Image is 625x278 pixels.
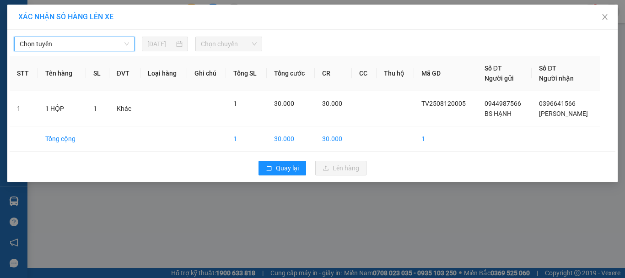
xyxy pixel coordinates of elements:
[414,126,477,152] td: 1
[592,5,618,30] button: Close
[10,56,38,91] th: STT
[147,39,174,49] input: 13/08/2025
[38,91,86,126] td: 1 HỘP
[539,100,576,107] span: 0396641566
[259,161,306,175] button: rollbackQuay lại
[274,100,294,107] span: 30.000
[539,110,588,117] span: [PERSON_NAME]
[267,56,315,91] th: Tổng cước
[539,65,556,72] span: Số ĐT
[276,163,299,173] span: Quay lại
[187,56,226,91] th: Ghi chú
[38,126,86,152] td: Tổng cộng
[201,37,257,51] span: Chọn chuyến
[20,37,129,51] span: Chọn tuyến
[421,100,466,107] span: TV2508120005
[485,100,521,107] span: 0944987566
[226,56,267,91] th: Tổng SL
[485,110,512,117] span: BS HẠNH
[485,75,514,82] span: Người gửi
[233,100,237,107] span: 1
[93,105,97,112] span: 1
[38,56,86,91] th: Tên hàng
[10,91,38,126] td: 1
[109,56,140,91] th: ĐVT
[322,100,342,107] span: 30.000
[414,56,477,91] th: Mã GD
[226,126,267,152] td: 1
[315,56,352,91] th: CR
[86,56,109,91] th: SL
[315,126,352,152] td: 30.000
[140,56,187,91] th: Loại hàng
[267,126,315,152] td: 30.000
[266,165,272,172] span: rollback
[352,56,376,91] th: CC
[601,13,609,21] span: close
[485,65,502,72] span: Số ĐT
[109,91,140,126] td: Khác
[315,161,366,175] button: uploadLên hàng
[539,75,574,82] span: Người nhận
[18,12,113,21] span: XÁC NHẬN SỐ HÀNG LÊN XE
[377,56,414,91] th: Thu hộ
